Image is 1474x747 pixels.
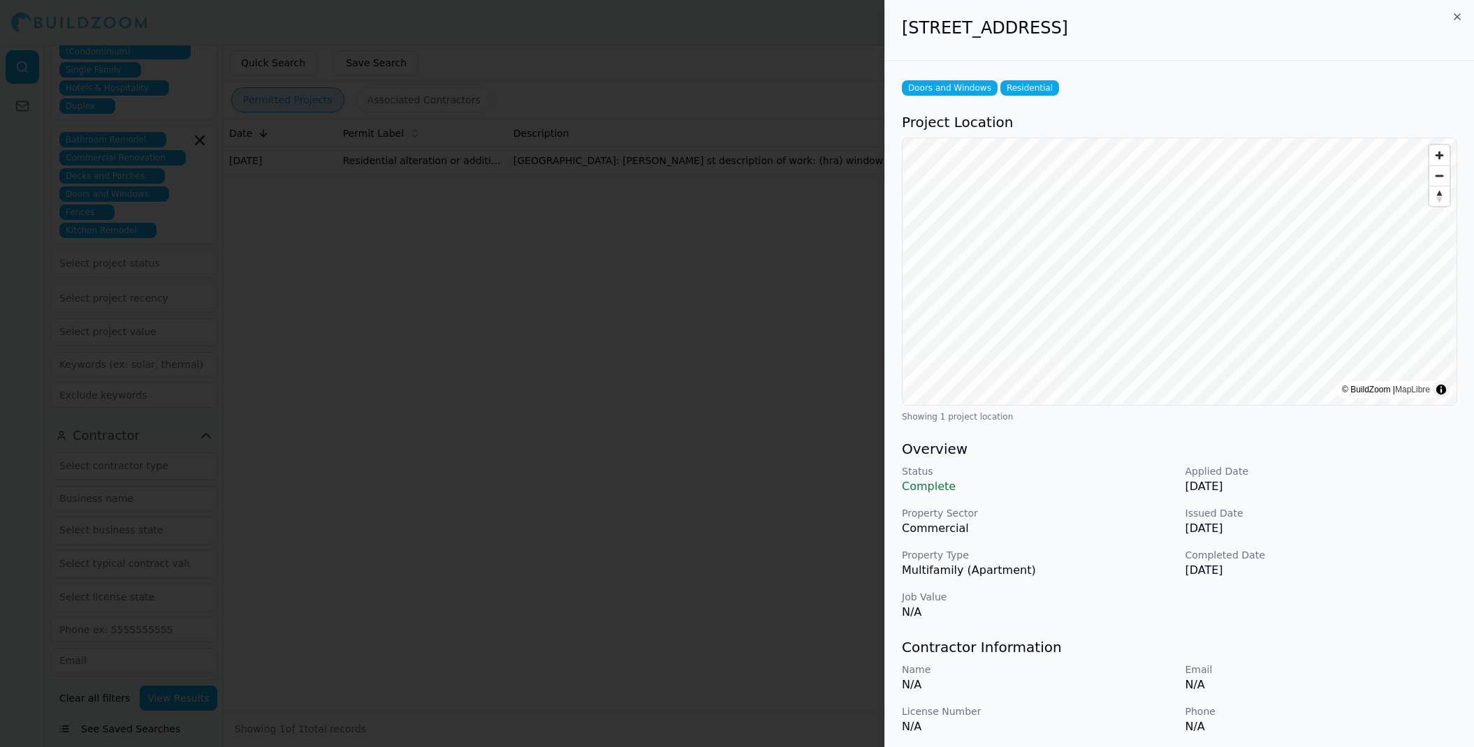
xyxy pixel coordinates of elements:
p: Complete [902,478,1174,495]
h3: Overview [902,439,1457,459]
p: N/A [902,676,1174,693]
button: Reset bearing to north [1429,186,1450,206]
p: N/A [902,604,1174,621]
a: MapLibre [1395,385,1430,394]
canvas: Map [903,138,1457,405]
p: Phone [1185,704,1458,718]
p: N/A [902,718,1174,735]
p: [DATE] [1185,562,1458,579]
div: © BuildZoom | [1342,383,1430,397]
p: N/A [1185,718,1458,735]
h2: [STREET_ADDRESS] [902,17,1457,39]
p: Applied Date [1185,464,1458,478]
p: Job Value [902,590,1174,604]
button: Zoom out [1429,165,1450,186]
button: Zoom in [1429,145,1450,165]
p: Name [902,663,1174,676]
p: Issued Date [1185,506,1458,520]
p: N/A [1185,676,1458,693]
p: Completed Date [1185,548,1458,562]
p: [DATE] [1185,520,1458,537]
p: Multifamily (Apartment) [902,562,1174,579]
h3: Contractor Information [902,637,1457,657]
p: Email [1185,663,1458,676]
span: Residential [1000,80,1059,96]
summary: Toggle attribution [1433,381,1450,398]
p: Commercial [902,520,1174,537]
p: License Number [902,704,1174,718]
h3: Project Location [902,112,1457,132]
p: [DATE] [1185,478,1458,495]
p: Property Type [902,548,1174,562]
p: Status [902,464,1174,478]
div: Showing 1 project location [902,411,1457,422]
span: Doors and Windows [902,80,998,96]
p: Property Sector [902,506,1174,520]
